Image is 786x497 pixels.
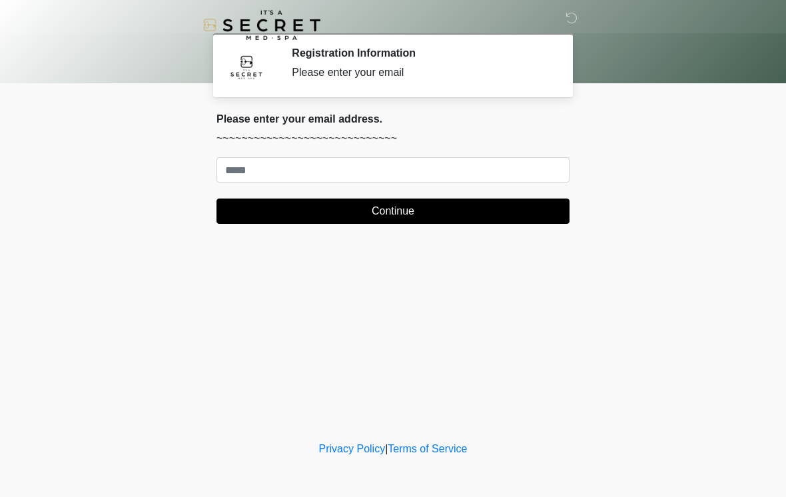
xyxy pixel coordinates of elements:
a: Terms of Service [388,443,467,454]
h2: Please enter your email address. [216,113,570,125]
img: It's A Secret Med Spa Logo [203,10,320,40]
div: Please enter your email [292,65,550,81]
a: Privacy Policy [319,443,386,454]
p: ~~~~~~~~~~~~~~~~~~~~~~~~~~~~~ [216,131,570,147]
h2: Registration Information [292,47,550,59]
button: Continue [216,199,570,224]
img: Agent Avatar [226,47,266,87]
a: | [385,443,388,454]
